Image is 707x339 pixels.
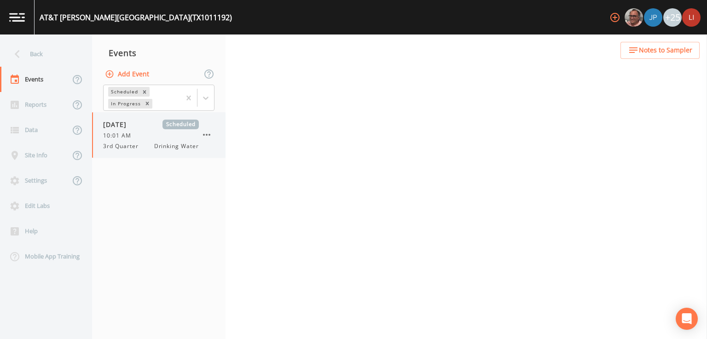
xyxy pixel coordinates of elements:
[624,8,643,27] div: Mike Franklin
[92,41,226,64] div: Events
[40,12,232,23] div: AT&T [PERSON_NAME][GEOGRAPHIC_DATA] (TX1011192)
[620,42,700,59] button: Notes to Sampler
[103,120,133,129] span: [DATE]
[103,132,137,140] span: 10:01 AM
[103,142,144,150] span: 3rd Quarter
[682,8,701,27] img: e1cb15338d9faa5df36971f19308172f
[108,99,142,109] div: In Progress
[162,120,199,129] span: Scheduled
[644,8,662,27] img: 41241ef155101aa6d92a04480b0d0000
[103,66,153,83] button: Add Event
[108,87,139,97] div: Scheduled
[625,8,643,27] img: e2d790fa78825a4bb76dcb6ab311d44c
[663,8,682,27] div: +25
[92,112,226,158] a: [DATE]Scheduled10:01 AM3rd QuarterDrinking Water
[139,87,150,97] div: Remove Scheduled
[9,13,25,22] img: logo
[676,308,698,330] div: Open Intercom Messenger
[643,8,663,27] div: Joshua gere Paul
[154,142,199,150] span: Drinking Water
[142,99,152,109] div: Remove In Progress
[639,45,692,56] span: Notes to Sampler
